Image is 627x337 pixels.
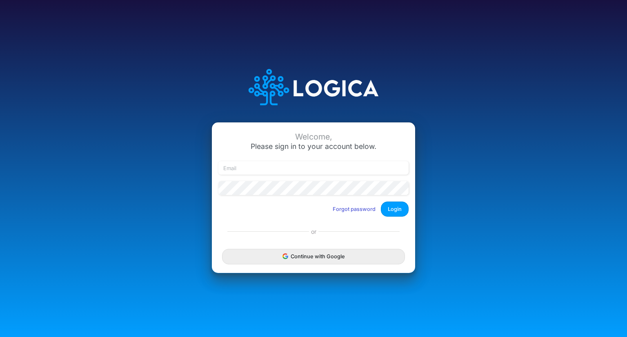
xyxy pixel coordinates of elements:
button: Continue with Google [222,249,405,264]
input: Email [218,161,409,175]
div: Welcome, [218,132,409,142]
button: Forgot password [327,202,381,216]
button: Login [381,202,409,217]
span: Please sign in to your account below. [251,142,376,151]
